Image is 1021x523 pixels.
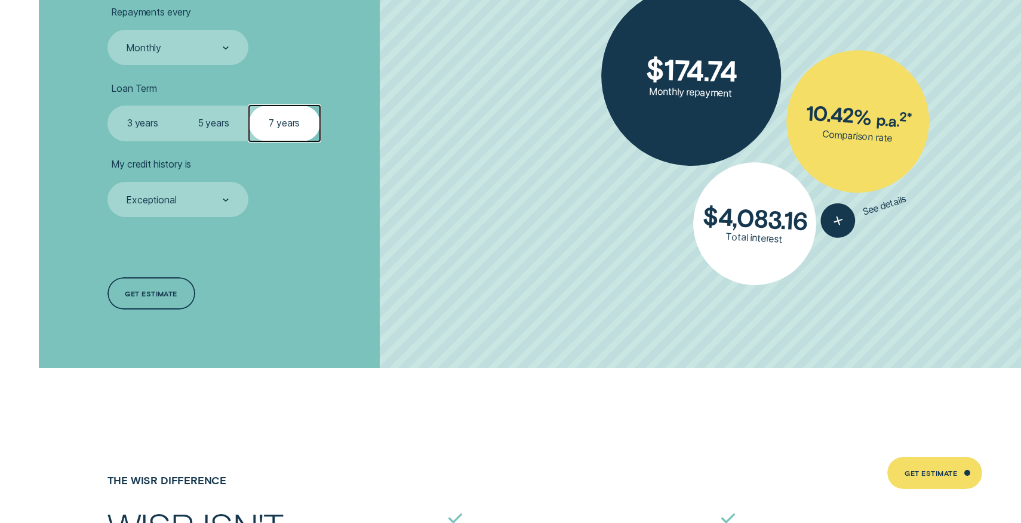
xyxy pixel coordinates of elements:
label: 7 years [249,106,320,141]
span: See details [862,193,908,218]
div: Monthly [126,42,161,54]
div: Exceptional [126,194,176,206]
span: Repayments every [111,7,190,18]
label: 3 years [107,106,179,141]
a: Get Estimate [887,457,982,488]
h4: The Wisr Difference [107,474,368,487]
a: Get estimate [107,277,195,309]
span: My credit history is [111,159,191,171]
label: 5 years [178,106,249,141]
span: Loan Term [111,83,157,95]
button: See details [817,182,912,242]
